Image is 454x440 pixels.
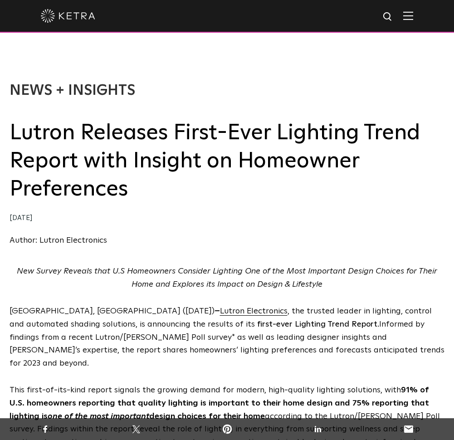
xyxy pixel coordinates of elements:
[40,424,51,435] img: facebook sharing button
[10,236,107,244] a: Author: Lutron Electronics
[382,11,394,23] img: search icon
[10,119,445,204] h2: Lutron Releases First-Ever Lighting Trend Report with Insight on Homeowner Preferences
[10,386,429,420] strong: 91% of U.S. homeowners reporting that quality lighting is important to their home design and 75% ...
[48,412,149,420] em: one of the most important
[403,424,414,435] img: email sharing button
[10,83,135,98] a: News + Insights
[222,424,233,435] img: pinterest sharing button
[403,11,413,20] img: Hamburger%20Nav.svg
[10,307,444,367] span: [GEOGRAPHIC_DATA], [GEOGRAPHIC_DATA] ([DATE]) Informed by findings from a recent Lutron/[PERSON_N...
[257,320,379,328] span: first-ever Lighting Trend Report.
[41,9,95,23] img: ketra-logo-2019-white
[10,307,432,328] span: , the trusted leader in lighting, control and automated shading solutions, is announcing the resu...
[17,267,437,288] em: New Survey Reveals that U.S Homeowners Consider Lighting One of the Most Important Design Choices...
[131,424,142,435] img: twitter sharing button
[215,307,220,315] strong: –
[312,424,323,435] img: linkedin sharing button
[220,307,288,315] a: Lutron Electronics
[10,212,445,225] div: [DATE]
